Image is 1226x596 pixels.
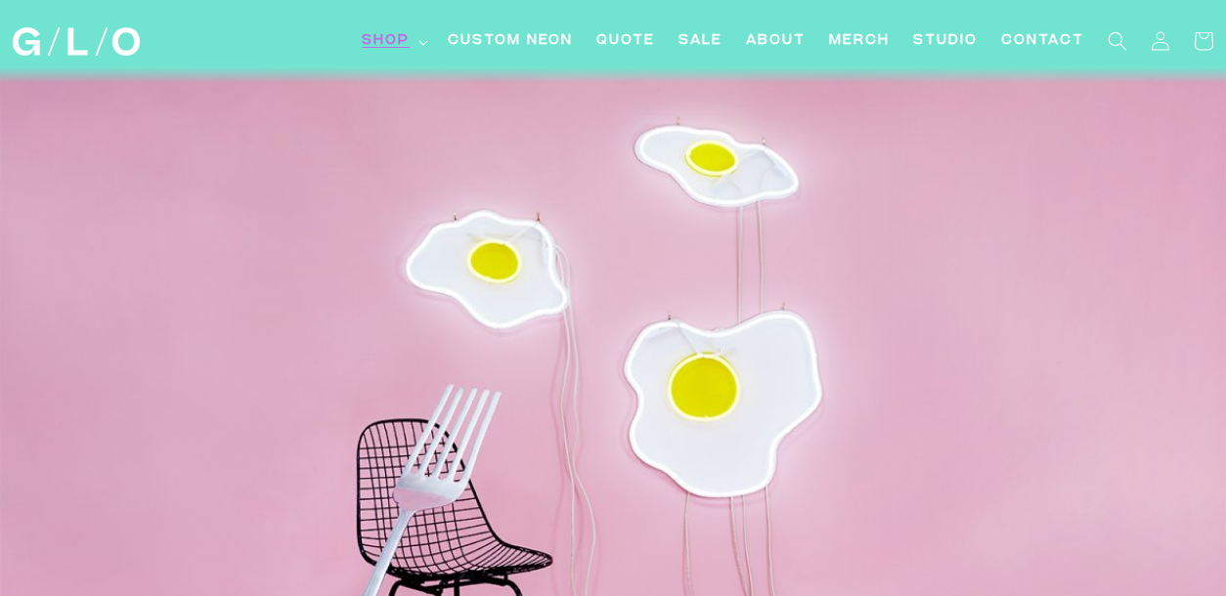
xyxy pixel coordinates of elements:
[1096,20,1139,63] summary: Search
[448,31,573,52] span: Custom Neon
[989,20,1096,64] a: Contact
[746,31,806,52] span: About
[362,31,410,52] span: Shop
[5,21,147,64] a: GLO Studio
[1001,31,1084,52] span: Contact
[596,31,655,52] span: Quote
[734,20,817,64] a: About
[679,31,722,52] span: SALE
[436,20,585,64] a: Custom Neon
[817,20,901,64] a: Merch
[585,20,667,64] a: Quote
[829,31,890,52] span: Merch
[13,27,140,56] img: GLO Studio
[667,20,734,64] a: SALE
[901,20,989,64] a: Studio
[913,31,978,52] span: Studio
[350,20,436,64] summary: Shop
